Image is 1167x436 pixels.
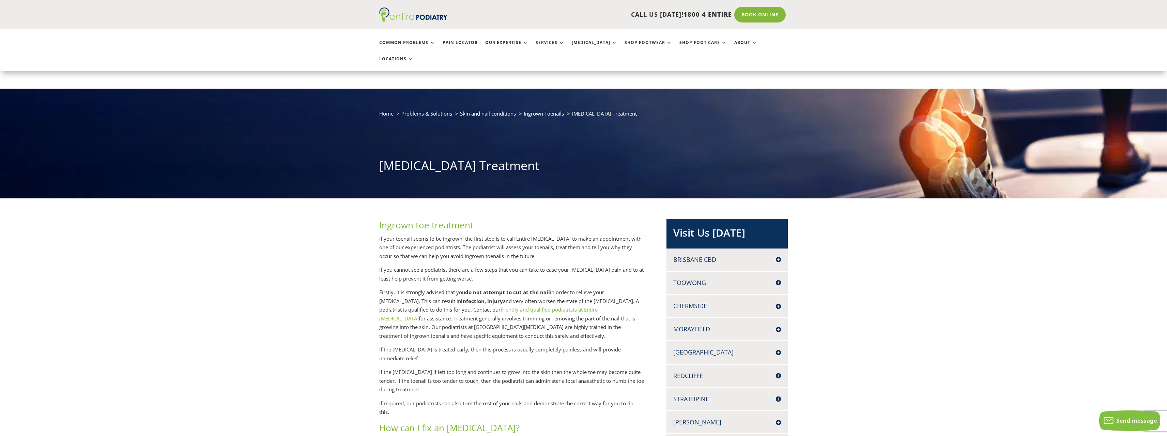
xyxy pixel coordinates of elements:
[673,372,781,380] h4: Redcliffe
[379,16,447,23] a: Entire Podiatry
[379,110,394,117] a: Home
[379,219,473,231] span: Ingrown toe treatment
[379,57,413,71] a: Locations
[379,235,644,266] p: If your toenail seems to be ingrown, the first step is to call Entire [MEDICAL_DATA] to make an a...
[673,418,781,426] h4: [PERSON_NAME]
[474,10,732,19] p: CALL US [DATE]!
[379,157,788,178] h1: [MEDICAL_DATA] Treatment
[485,40,528,55] a: Our Expertise
[536,40,564,55] a: Services
[673,395,781,403] h4: Strathpine
[379,368,644,399] p: If the [MEDICAL_DATA] if left too long and continues to grow into the skin then the whole toe may...
[673,348,781,357] h4: [GEOGRAPHIC_DATA]
[673,226,781,243] h2: Visit Us [DATE]
[379,40,435,55] a: Common Problems
[461,298,503,304] strong: infection, injury
[379,266,644,288] p: If you cannot see a podiatrist there are a few steps that you can take to ease your [MEDICAL_DATA...
[443,40,478,55] a: Pain Locator
[379,422,520,434] span: How can I fix an [MEDICAL_DATA]?
[673,325,781,333] h4: Morayfield
[465,289,550,296] strong: do not attempt to cut at the nail
[734,40,757,55] a: About
[673,255,781,264] h4: Brisbane CBD
[524,110,564,117] a: Ingrown Toenails
[572,40,617,55] a: [MEDICAL_DATA]
[379,345,644,368] p: If the [MEDICAL_DATA] is treated early, then this process is usually completely painless and will...
[379,288,644,345] p: Firstly, it is strongly advised that you in order to relieve your [MEDICAL_DATA]. This can result...
[673,302,781,310] h4: Chermside
[460,110,516,117] a: Skin and nail conditions
[572,110,637,117] span: [MEDICAL_DATA] Treatment
[673,279,781,287] h4: Toowong
[379,7,447,22] img: logo (1)
[1116,417,1157,424] span: Send message
[379,109,788,123] nav: breadcrumb
[625,40,672,55] a: Shop Footwear
[734,7,786,22] a: Book Online
[379,306,598,322] a: friendly and qualified podiatrists at Entire [MEDICAL_DATA]
[684,10,732,18] span: 1800 4 ENTIRE
[679,40,727,55] a: Shop Foot Care
[379,399,644,422] p: If required, our podiatrists can also trim the rest of your nails and demonstrate the correct way...
[401,110,452,117] a: Problems & Solutions
[1099,410,1160,431] button: Send message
